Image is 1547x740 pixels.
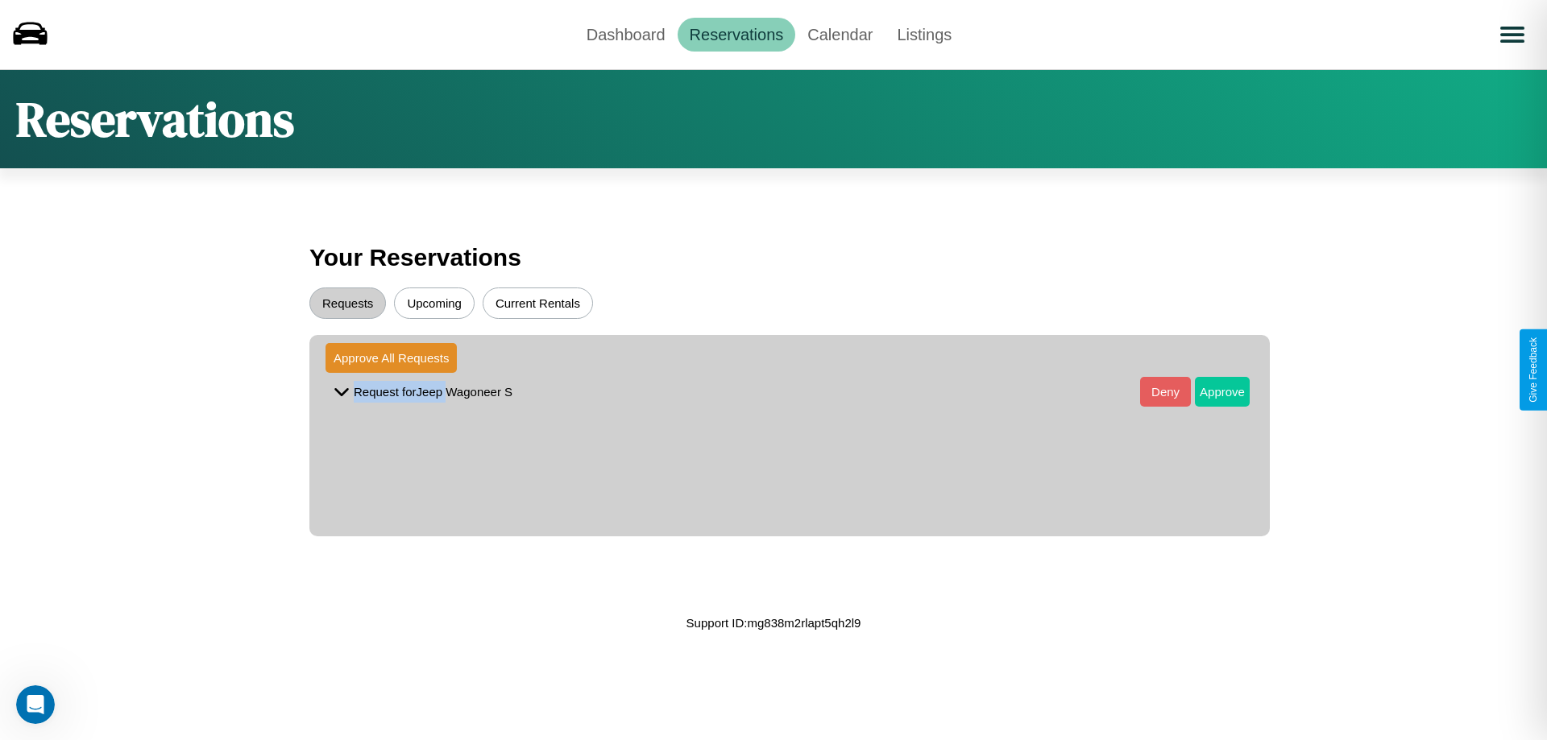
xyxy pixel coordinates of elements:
a: Reservations [678,18,796,52]
button: Deny [1140,377,1191,407]
a: Calendar [795,18,885,52]
h1: Reservations [16,86,294,152]
button: Approve [1195,377,1250,407]
button: Upcoming [394,287,475,319]
a: Listings [885,18,964,52]
p: Support ID: mg838m2rlapt5qh2l9 [686,612,861,634]
button: Open menu [1490,12,1535,57]
h3: Your Reservations [309,236,1238,279]
button: Current Rentals [483,287,593,319]
div: Give Feedback [1528,337,1539,403]
a: Dashboard [574,18,678,52]
iframe: Intercom live chat [16,685,55,724]
p: Request for Jeep Wagoneer S [354,381,512,403]
button: Approve All Requests [326,343,457,373]
button: Requests [309,287,386,319]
